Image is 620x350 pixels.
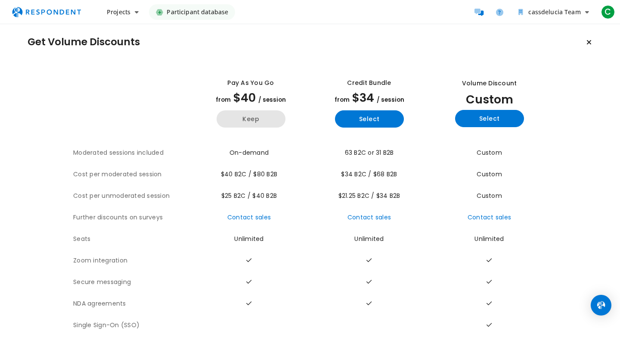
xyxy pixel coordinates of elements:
th: Cost per moderated session [73,164,192,185]
th: Further discounts on surveys [73,207,192,228]
span: from [216,96,231,104]
span: 63 B2C or 31 B2B [345,148,394,157]
span: $40 [233,90,256,106]
div: Credit Bundle [347,78,391,87]
a: Contact sales [347,213,391,222]
button: cassdelucia Team [512,4,596,20]
a: Help and support [491,3,508,21]
a: Message participants [470,3,487,21]
button: Keep current yearly payg plan [217,110,285,128]
img: respondent-logo.png [7,4,86,20]
button: Select yearly basic plan [335,110,404,128]
span: $34 [352,90,374,106]
h1: Get Volume Discounts [28,36,140,48]
span: $25 B2C / $40 B2B [221,191,277,200]
span: / session [377,96,404,104]
th: Moderated sessions included [73,142,192,164]
a: Contact sales [468,213,511,222]
span: Custom [477,148,502,157]
a: Participant database [149,4,235,20]
span: Custom [477,191,502,200]
div: Open Intercom Messenger [591,295,611,316]
th: Seats [73,228,192,250]
th: Zoom integration [73,250,192,272]
button: Select yearly custom_static plan [455,110,524,127]
span: $21.25 B2C / $34 B2B [338,191,400,200]
span: C [601,5,615,19]
span: Participant database [167,4,228,20]
th: Cost per unmoderated session [73,185,192,207]
span: Unlimited [474,234,504,243]
button: Projects [100,4,146,20]
span: $34 B2C / $68 B2B [341,170,397,178]
span: Projects [107,8,130,16]
span: Custom [466,91,513,107]
a: Contact sales [227,213,271,222]
th: Secure messaging [73,272,192,293]
button: Keep current plan [580,34,598,51]
span: Unlimited [354,234,384,243]
th: NDA agreements [73,293,192,315]
div: Pay as you go [227,78,274,87]
span: / session [258,96,286,104]
span: Unlimited [234,234,263,243]
div: Volume Discount [462,79,517,88]
button: C [599,4,617,20]
span: from [335,96,350,104]
span: $40 B2C / $80 B2B [221,170,277,178]
span: cassdelucia Team [528,8,580,16]
span: Custom [477,170,502,178]
span: On-demand [229,148,269,157]
th: Single Sign-On (SSO) [73,315,192,336]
